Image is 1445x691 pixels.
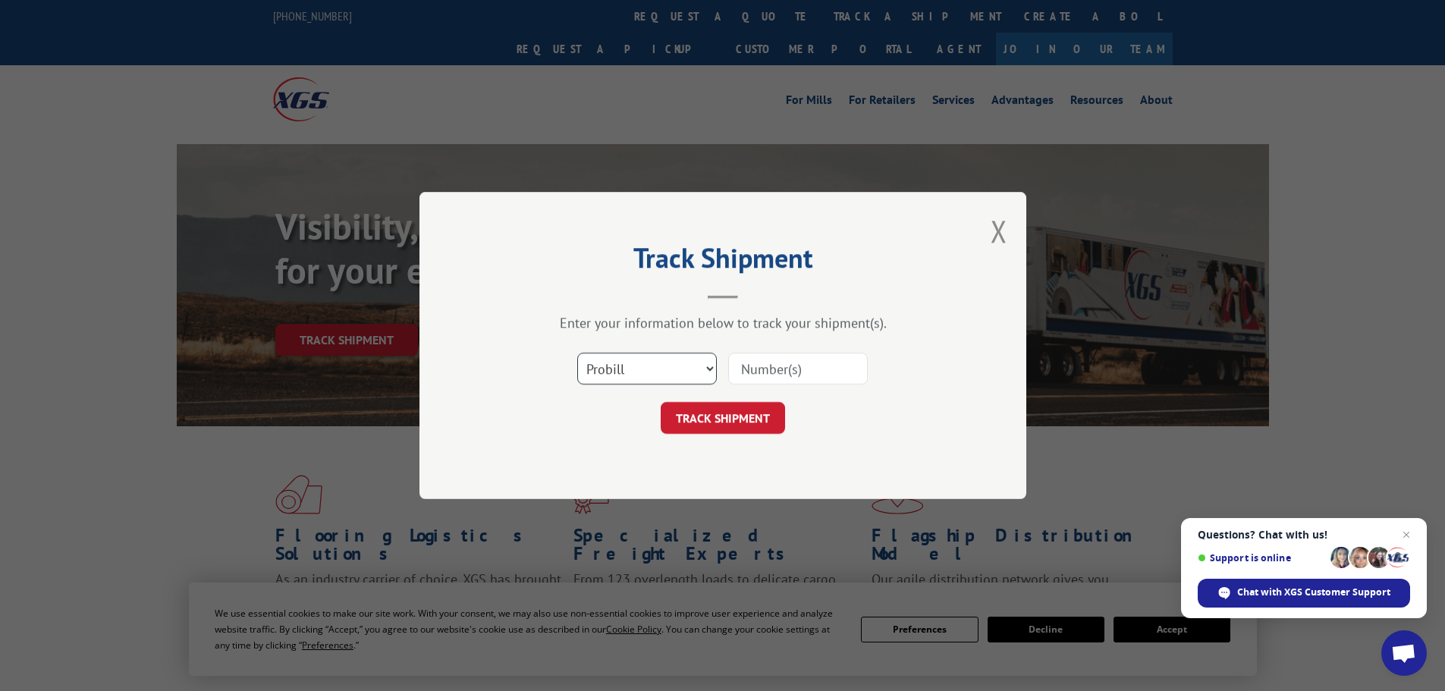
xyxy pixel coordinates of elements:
[661,402,785,434] button: TRACK SHIPMENT
[1198,579,1410,608] div: Chat with XGS Customer Support
[495,314,950,331] div: Enter your information below to track your shipment(s).
[1237,586,1390,599] span: Chat with XGS Customer Support
[1381,630,1427,676] div: Open chat
[991,211,1007,251] button: Close modal
[1198,552,1325,564] span: Support is online
[1397,526,1415,544] span: Close chat
[728,353,868,385] input: Number(s)
[495,247,950,276] h2: Track Shipment
[1198,529,1410,541] span: Questions? Chat with us!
